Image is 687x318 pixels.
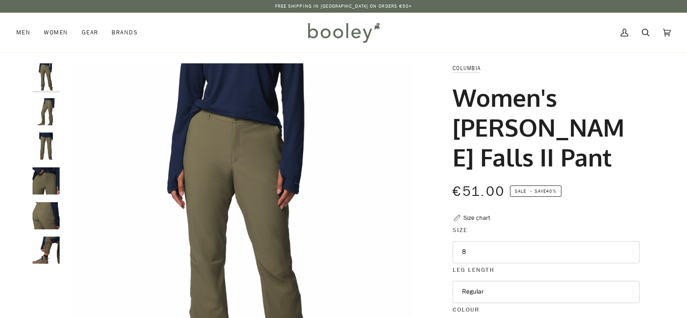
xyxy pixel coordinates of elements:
[463,213,490,223] div: Size chart
[44,28,68,37] span: Women
[453,64,481,72] a: Columbia
[528,188,535,195] em: •
[82,28,98,37] span: Gear
[105,13,145,52] a: Brands
[112,28,138,37] span: Brands
[33,167,60,195] img: Columbia Women's Leslie Falls II Pant Stone Green - Booley Galway
[453,182,505,201] span: €51.00
[453,241,640,263] button: 8
[510,185,561,197] span: Save
[515,188,526,195] span: Sale
[33,63,60,90] img: Columbia Women's Leslie Falls II Pant Stone Green - Booley Galway
[33,237,60,264] img: Columbia Women's Leslie Falls II Pant Stone Green - Booley Galway
[16,13,37,52] a: Men
[33,98,60,125] img: Columbia Women's Leslie Falls II Pant Stone Green - Booley Galway
[37,13,75,52] a: Women
[275,3,412,10] p: Free Shipping in [GEOGRAPHIC_DATA] on Orders €50+
[33,202,60,229] img: Columbia Women's Leslie Falls II Pant Stone Green - Booley Galway
[33,133,60,160] img: Columbia Women's Leslie Falls II Pant Stone Green - Booley Galway
[16,28,30,37] span: Men
[453,82,633,172] h1: Women's [PERSON_NAME] Falls II Pant
[304,19,383,46] img: Booley
[453,305,479,314] span: Colour
[453,281,640,303] button: Regular
[453,225,467,235] span: Size
[75,13,105,52] a: Gear
[546,188,556,195] span: 40%
[453,265,494,275] span: Leg Length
